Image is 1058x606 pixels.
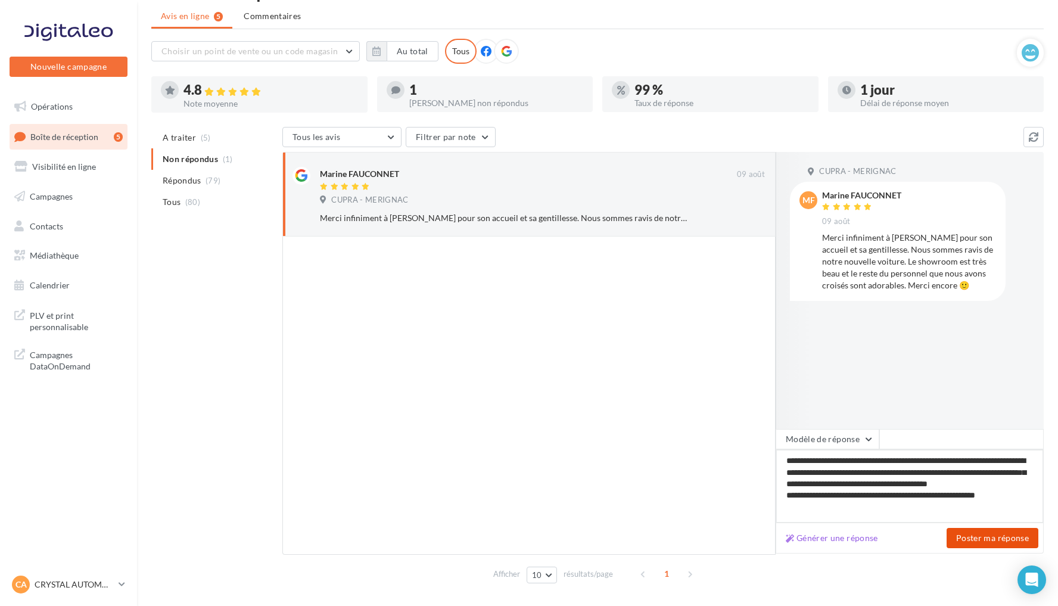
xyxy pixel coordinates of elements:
[802,194,815,206] span: MF
[406,127,496,147] button: Filtrer par note
[185,197,200,207] span: (80)
[292,132,341,142] span: Tous les avis
[860,83,1035,97] div: 1 jour
[32,161,96,172] span: Visibilité en ligne
[860,99,1035,107] div: Délai de réponse moyen
[409,99,584,107] div: [PERSON_NAME] non répondus
[7,124,130,150] a: Boîte de réception5
[445,39,477,64] div: Tous
[30,131,98,141] span: Boîte de réception
[183,83,358,97] div: 4.8
[822,191,901,200] div: Marine FAUCONNET
[7,94,130,119] a: Opérations
[163,175,201,187] span: Répondus
[657,564,676,583] span: 1
[634,83,809,97] div: 99 %
[634,99,809,107] div: Taux de réponse
[387,41,438,61] button: Au total
[183,100,358,108] div: Note moyenne
[366,41,438,61] button: Au total
[201,133,211,142] span: (5)
[31,101,73,111] span: Opérations
[781,531,883,545] button: Générer une réponse
[776,429,879,449] button: Modèle de réponse
[822,216,850,227] span: 09 août
[114,132,123,142] div: 5
[30,280,70,290] span: Calendrier
[30,250,79,260] span: Médiathèque
[7,342,130,377] a: Campagnes DataOnDemand
[7,303,130,338] a: PLV et print personnalisable
[15,579,27,591] span: CA
[35,579,114,591] p: CRYSTAL AUTOMOBILES
[1017,565,1046,594] div: Open Intercom Messenger
[10,573,127,596] a: CA CRYSTAL AUTOMOBILES
[7,243,130,268] a: Médiathèque
[822,232,996,291] div: Merci infiniment à [PERSON_NAME] pour son accueil et sa gentillesse. Nous sommes ravis de notre n...
[331,195,408,206] span: CUPRA - MERIGNAC
[7,214,130,239] a: Contacts
[163,132,196,144] span: A traiter
[151,41,360,61] button: Choisir un point de vente ou un code magasin
[493,568,520,580] span: Afficher
[409,83,584,97] div: 1
[161,46,338,56] span: Choisir un point de vente ou un code magasin
[244,10,301,22] span: Commentaires
[7,154,130,179] a: Visibilité en ligne
[30,307,123,333] span: PLV et print personnalisable
[726,210,765,226] button: Ignorer
[30,191,73,201] span: Campagnes
[206,176,220,185] span: (79)
[282,127,402,147] button: Tous les avis
[320,212,687,224] div: Merci infiniment à [PERSON_NAME] pour son accueil et sa gentillesse. Nous sommes ravis de notre n...
[7,184,130,209] a: Campagnes
[30,347,123,372] span: Campagnes DataOnDemand
[527,567,557,583] button: 10
[947,528,1038,548] button: Poster ma réponse
[737,169,765,180] span: 09 août
[163,196,181,208] span: Tous
[819,166,896,177] span: CUPRA - MERIGNAC
[7,273,130,298] a: Calendrier
[564,568,613,580] span: résultats/page
[532,570,542,580] span: 10
[10,57,127,77] button: Nouvelle campagne
[320,168,399,180] div: Marine FAUCONNET
[30,220,63,231] span: Contacts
